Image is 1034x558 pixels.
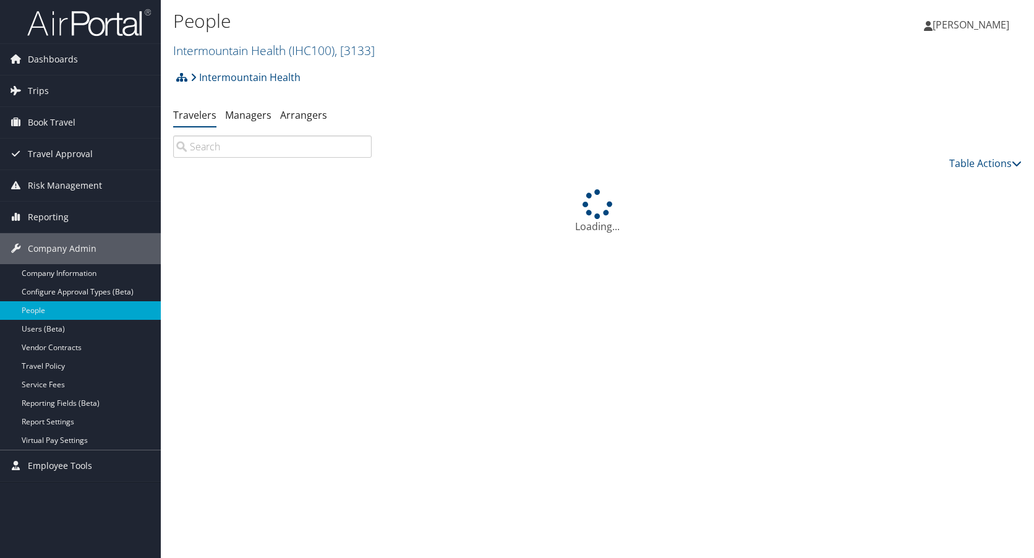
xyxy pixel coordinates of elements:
[190,65,301,90] a: Intermountain Health
[173,135,372,158] input: Search
[949,157,1022,170] a: Table Actions
[28,107,75,138] span: Book Travel
[173,189,1022,234] div: Loading...
[225,108,271,122] a: Managers
[28,139,93,170] span: Travel Approval
[27,8,151,37] img: airportal-logo.png
[924,6,1022,43] a: [PERSON_NAME]
[280,108,327,122] a: Arrangers
[28,233,96,264] span: Company Admin
[289,42,335,59] span: ( IHC100 )
[28,450,92,481] span: Employee Tools
[173,42,375,59] a: Intermountain Health
[28,170,102,201] span: Risk Management
[28,75,49,106] span: Trips
[28,202,69,233] span: Reporting
[173,108,216,122] a: Travelers
[173,8,739,34] h1: People
[335,42,375,59] span: , [ 3133 ]
[933,18,1009,32] span: [PERSON_NAME]
[28,44,78,75] span: Dashboards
